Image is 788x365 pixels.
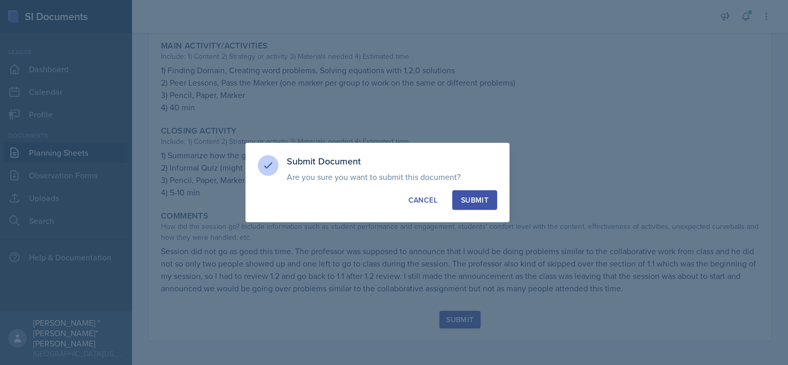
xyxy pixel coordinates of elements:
[287,172,497,182] p: Are you sure you want to submit this document?
[287,155,497,168] h3: Submit Document
[408,195,437,205] div: Cancel
[452,190,497,210] button: Submit
[461,195,488,205] div: Submit
[400,190,446,210] button: Cancel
